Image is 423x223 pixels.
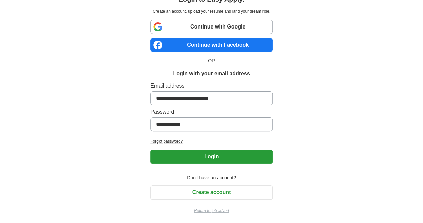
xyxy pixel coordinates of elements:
span: OR [204,57,219,64]
p: Create an account, upload your resume and land your dream role. [152,8,271,14]
button: Login [150,150,273,164]
h1: Login with your email address [173,70,250,78]
a: Forgot password? [150,138,273,144]
a: Continue with Google [150,20,273,34]
a: Continue with Facebook [150,38,273,52]
label: Email address [150,82,273,90]
a: Create account [150,189,273,195]
button: Create account [150,185,273,200]
span: Don't have an account? [183,174,240,181]
a: Return to job advert [150,208,273,214]
label: Password [150,108,273,116]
